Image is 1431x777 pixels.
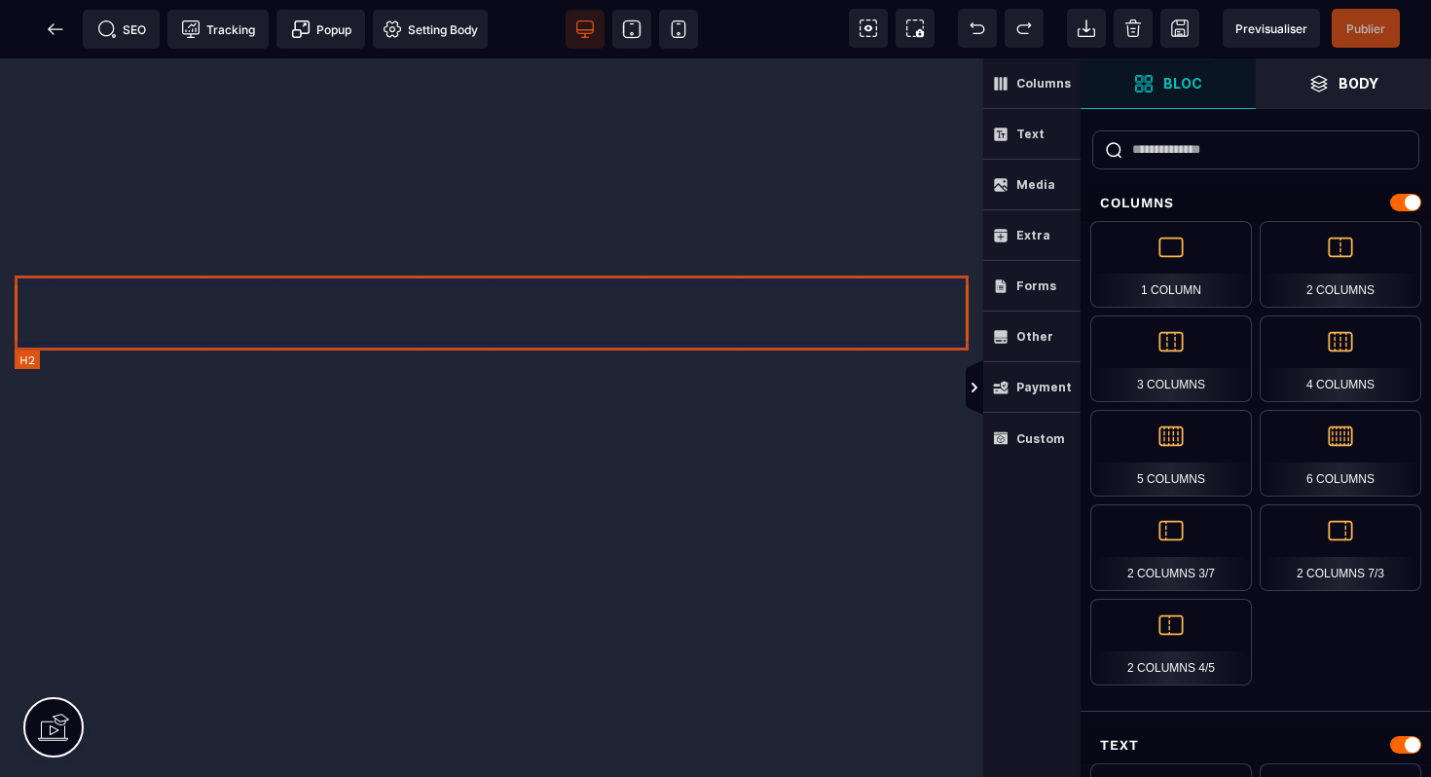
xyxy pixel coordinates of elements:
[1235,21,1307,36] span: Previsualiser
[1256,58,1431,109] span: Open Layer Manager
[97,19,146,39] span: SEO
[1090,599,1252,685] div: 2 Columns 4/5
[1163,76,1202,91] strong: Bloc
[1090,410,1252,497] div: 5 Columns
[1016,228,1050,242] strong: Extra
[1016,127,1045,141] strong: Text
[1223,9,1320,48] span: Preview
[291,19,351,39] span: Popup
[1081,185,1431,221] div: Columns
[1339,76,1378,91] strong: Body
[1260,410,1421,497] div: 6 Columns
[896,9,935,48] span: Screenshot
[1016,329,1053,344] strong: Other
[1090,504,1252,591] div: 2 Columns 3/7
[1260,221,1421,308] div: 2 Columns
[1260,315,1421,402] div: 4 Columns
[849,9,888,48] span: View components
[1260,504,1421,591] div: 2 Columns 7/3
[1016,431,1065,446] strong: Custom
[181,19,255,39] span: Tracking
[1016,380,1072,394] strong: Payment
[1016,76,1071,91] strong: Columns
[1081,58,1256,109] span: Open Blocks
[1016,278,1056,293] strong: Forms
[1090,221,1252,308] div: 1 Column
[1016,177,1055,192] strong: Media
[1346,21,1385,36] span: Publier
[383,19,478,39] span: Setting Body
[1081,727,1431,763] div: Text
[1090,315,1252,402] div: 3 Columns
